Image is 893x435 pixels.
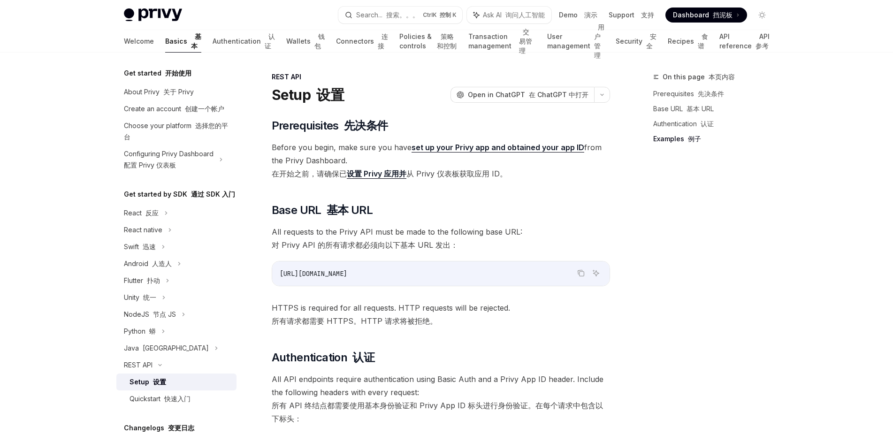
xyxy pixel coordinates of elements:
a: Wallets 钱包 [286,30,325,53]
font: 设置 [316,86,344,103]
button: Open in ChatGPT 在 ChatGPT 中打开 [450,87,594,103]
span: [URL][DOMAIN_NAME] [280,269,347,278]
div: REST API [124,359,153,371]
div: Python [124,326,156,337]
h1: Setup [272,86,344,103]
a: set up your Privy app and obtained your app ID [412,143,584,153]
span: All API endpoints require authentication using Basic Auth and a Privy App ID header. Include the ... [272,373,610,425]
span: Dashboard [673,10,733,20]
div: Setup [130,376,166,388]
a: Support 支持 [609,10,654,20]
font: 所有请求都需要 HTTPS。HTTP 请求将被拒绝。 [272,316,437,326]
span: Ask AI [483,10,545,20]
font: 通过 SDK 入门 [191,190,235,198]
font: 安全 [646,32,656,50]
div: Flutter [124,275,160,286]
div: Android [124,258,172,269]
font: 搜索。。。 [386,11,419,19]
font: 基本 URL [327,203,373,217]
font: [GEOGRAPHIC_DATA] [143,344,209,352]
div: React native [124,224,162,236]
font: 蟒 [149,327,156,335]
font: 钱包 [314,32,325,50]
font: 挡泥板 [713,11,733,19]
button: Copy the contents from the code block [575,267,587,279]
a: Welcome [124,30,154,53]
a: Policies & controls 策略和控制 [399,30,457,53]
a: Transaction management 交易管理 [468,30,536,53]
a: Authentication 认证 [653,116,777,131]
font: 认证 [352,351,374,364]
a: Basics 基本 [165,30,201,53]
font: 本页内容 [709,73,735,81]
span: Open in ChatGPT [468,90,588,99]
font: 设置 [153,378,166,386]
img: light logo [124,8,182,22]
h5: Changelogs [124,422,194,434]
h5: Get started [124,68,191,79]
a: About Privy 关于 Privy [116,84,237,100]
a: Authentication 认证 [213,30,275,53]
div: React [124,207,159,219]
div: Configuring Privy Dashboard [124,148,214,171]
span: On this page [663,71,735,83]
font: 基本 URL [687,105,714,113]
a: Setup 设置 [116,374,237,390]
font: 开始使用 [165,69,191,77]
font: 扑动 [147,276,160,284]
font: 人造人 [152,259,172,267]
a: Create an account 创建一个帐户 [116,100,237,117]
font: 连接 [378,32,388,50]
button: Search... 搜索。。。CtrlK 控制 K [338,7,462,23]
a: Prerequisites 先决条件 [653,86,777,101]
font: 食谱 [698,32,708,50]
font: 控制 K [440,11,457,18]
span: Base URL [272,203,373,218]
font: 认证 [265,32,275,50]
button: Ask AI [590,267,602,279]
div: Search... [356,9,419,21]
a: Recipes 食谱 [668,30,708,53]
font: 在 ChatGPT 中打开 [529,91,588,99]
a: Dashboard 挡泥板 [665,8,747,23]
span: Before you begin, make sure you have from the Privy Dashboard. [272,141,610,180]
span: Authentication [272,350,374,365]
div: Swift [124,241,156,252]
a: 设置 Privy 应用并 [347,169,406,179]
span: Prerequisites [272,118,388,133]
font: 在开始之前，请确保已 从 Privy 仪表板获取应用 ID。 [272,169,507,179]
a: Base URL 基本 URL [653,101,777,116]
font: 询问人工智能 [505,11,545,19]
font: 策略和控制 [437,32,457,50]
a: API reference API 参考 [719,30,770,53]
font: 迅速 [143,243,156,251]
font: 交易管理 [519,28,532,54]
div: Create an account [124,103,224,114]
font: 所有 API 终结点都需要使用基本身份验证和 Privy App ID 标头进行身份验证。在每个请求中包含以下标头： [272,401,603,423]
a: Security 安全 [616,30,656,53]
font: 演示 [584,11,597,19]
button: Toggle dark mode [755,8,770,23]
div: Unity [124,292,156,303]
font: 节点 JS [153,310,176,318]
span: Ctrl K [423,11,457,19]
font: 变更日志 [168,424,194,432]
div: Choose your platform [124,120,231,143]
span: All requests to the Privy API must be made to the following base URL: [272,225,610,252]
a: Choose your platform 选择您的平台 [116,117,237,145]
font: 支持 [641,11,654,19]
a: Quickstart 快速入门 [116,390,237,407]
font: 配置 Privy 仪表板 [124,161,176,169]
div: NodeJS [124,309,176,320]
font: 认证 [701,120,714,128]
a: Connectors 连接 [336,30,388,53]
div: Java [124,343,209,354]
font: 关于 Privy [163,88,194,96]
h5: Get started by SDK [124,189,235,200]
font: 对 Privy API 的所有请求都必须向以下基本 URL 发出： [272,240,458,250]
a: Examples 例子 [653,131,777,146]
a: User management 用户管理 [547,30,604,53]
font: API 参考 [756,32,770,50]
div: Quickstart [130,393,191,404]
div: REST API [272,72,610,82]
